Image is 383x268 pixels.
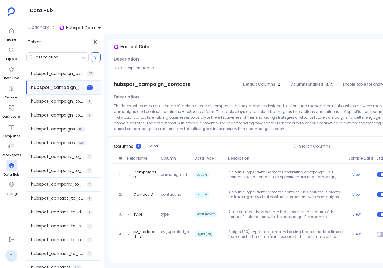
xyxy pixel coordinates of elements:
[92,38,101,46] button: Hide Tables
[31,84,84,91] span: hubspot_campaign_contacts
[226,229,346,239] p: A bigint(20)-type timestamp indicating the last update time of the record in Unix time (milliseco...
[133,192,153,197] button: Contact ID
[226,190,346,199] p: A double-type identifier for the contact. This column is pivotal for tracking individual contact ...
[36,55,82,60] input: Search Tables/Columns
[31,112,84,118] span: hubspot_campaign_to_meeting_association
[4,172,19,177] span: Data Hub
[87,251,92,256] span: 4
[87,182,92,187] span: 4
[117,232,125,237] span: 4.
[325,81,333,88] span: 3 / 4
[114,81,190,88] span: hubspot_campaign_contacts
[114,56,139,62] span: Description
[31,223,84,229] span: hubspot_contact_to_engagement_association
[117,172,125,177] span: 1.
[352,212,361,217] button: View
[6,25,17,42] a: Home
[87,196,92,201] span: 4
[77,127,85,132] span: 101
[133,212,142,217] button: Type
[243,82,275,87] span: Default Columns
[352,172,361,177] button: View
[3,134,20,139] span: Templates
[226,170,346,179] p: A double-type identifier for the marketing campaign. This column links a contact to a specific ma...
[30,6,53,15] h1: Data Hub
[117,212,125,217] span: 3.
[87,238,92,242] span: 4
[114,45,119,49] img: singlestore.svg
[114,94,139,100] span: Description
[4,160,19,177] a: Data Hub
[226,210,346,219] p: A mediumtext-type column that specifies the nature of the contact's interaction with the campaign...
[28,24,49,31] span: Dictionary
[158,156,192,161] span: Column
[195,231,214,237] span: Bigint(20)
[278,81,280,88] span: 0
[5,179,18,196] a: Settings
[136,144,141,149] span: 4
[145,142,162,150] button: Select
[87,99,92,104] span: 4
[120,44,149,50] span: Hubspot Data
[133,170,156,179] button: Campaign ID
[87,113,92,118] span: 4
[2,114,20,119] span: Dashboard
[195,211,217,217] span: Mediumtext
[87,210,92,215] span: 4
[31,167,84,174] span: hubspot_company_to_note_association
[346,156,374,161] span: Sample Data
[195,172,209,178] span: Double
[31,98,84,104] span: hubspot_campaign_to_contact_association
[6,45,17,61] a: Explore
[87,154,92,159] span: 4
[5,95,18,100] span: Discover
[352,192,361,197] button: View
[58,23,103,33] button: Hubspot Data
[87,85,93,90] span: 4
[4,76,19,81] span: Deep Dive
[226,156,346,161] span: Description
[31,126,75,132] span: hubspot_campaigns
[133,229,156,239] button: pv_updated_at
[6,37,17,42] span: Home
[2,153,21,158] span: PetaReports
[6,57,17,61] span: Explore
[87,168,92,173] span: 4
[77,141,86,145] span: 387
[5,83,18,100] a: Discover
[158,192,192,197] span: contact_id
[290,82,323,87] span: Columns Enabled
[158,172,192,177] span: campaign_id
[31,181,84,188] span: hubspot_company_to_task_association
[2,102,20,119] a: Dashboard
[31,237,84,243] span: hubspot_contact_to_note_association
[195,192,209,198] span: Double
[8,7,15,16] img: petavue logo
[192,156,226,161] span: Data Type
[158,212,192,217] span: type
[116,156,125,161] span: #
[31,140,75,146] span: hubspot_companies
[2,141,21,158] a: PetaReports
[66,25,95,31] span: Hubspot Data
[4,64,19,81] a: Deep Dive
[87,71,94,76] span: 47
[114,143,133,150] span: Columns
[31,154,84,160] span: hubspot_company_to_meeting_association
[87,224,92,229] span: 4
[23,34,104,50] div: Tables
[31,195,84,201] span: hubspot_contact_to_company_association
[5,192,18,196] span: Settings
[31,70,84,77] span: hubspot_campaign_assets
[352,232,361,237] button: View
[59,25,64,30] img: singlestore.svg
[125,156,158,161] span: Field Name
[117,192,125,197] span: 2.
[3,122,20,139] a: Templates
[5,250,17,262] a: T
[158,229,192,239] span: pv_updated_at
[31,209,84,215] span: hubspot_contact_to_deal_association
[31,251,84,257] span: hubspot_contact_to_task_association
